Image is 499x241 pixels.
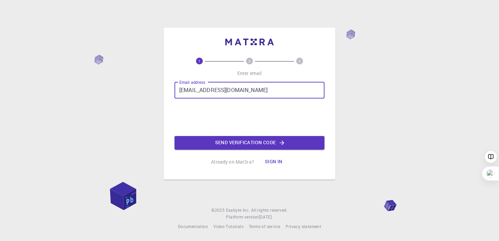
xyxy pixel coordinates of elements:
p: Enter email [237,70,262,77]
a: Documentation [178,223,208,230]
button: Send verification code [175,136,324,150]
span: Documentation [178,224,208,229]
a: Privacy statement [286,223,321,230]
a: Exabyte Inc. [226,207,250,214]
span: © 2025 [211,207,226,214]
a: Video Tutorials [213,223,243,230]
a: Terms of service [249,223,280,230]
span: [DATE] . [259,214,273,220]
span: Video Tutorials [213,224,243,229]
span: Terms of service [249,224,280,229]
text: 3 [299,59,301,63]
text: 1 [198,59,200,63]
span: All rights reserved. [251,207,288,214]
button: Sign in [259,155,288,169]
text: 2 [248,59,251,63]
span: Exabyte Inc. [226,207,250,213]
iframe: reCAPTCHA [198,104,301,131]
a: [DATE]. [259,214,273,221]
p: Already on Mat3ra? [211,159,254,165]
label: Email address [179,79,205,85]
span: Platform version [226,214,258,221]
span: Privacy statement [286,224,321,229]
